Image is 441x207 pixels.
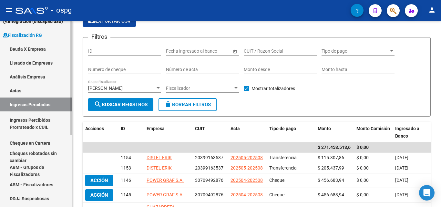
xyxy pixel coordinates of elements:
[356,192,369,197] span: $ 0,00
[164,100,172,108] mat-icon: delete
[5,6,13,14] mat-icon: menu
[356,165,369,171] span: $ 0,00
[147,126,165,131] span: Empresa
[195,165,223,171] span: 20399163537
[144,122,192,143] datatable-header-cell: Empresa
[121,126,125,131] span: ID
[228,122,267,143] datatable-header-cell: Acta
[395,178,408,183] span: [DATE]
[269,192,284,197] span: Cheque
[195,48,227,54] input: Fecha fin
[269,178,284,183] span: Cheque
[3,32,42,39] span: Fiscalización RG
[88,86,123,91] span: [PERSON_NAME]
[195,178,223,183] span: 30709492876
[85,126,104,131] span: Acciones
[88,18,131,24] span: Exportar CSV
[231,48,238,55] button: Open calendar
[231,177,263,184] div: 202504-202508
[88,17,96,25] mat-icon: cloud_download
[318,178,344,183] span: $ 456.683,94
[164,102,211,108] span: Borrar Filtros
[231,164,263,172] div: 202505-202508
[166,48,190,54] input: Fecha inicio
[231,191,263,199] div: 202504-202508
[419,185,435,201] div: Open Intercom Messenger
[147,178,184,183] span: POWER GRAF S.A.
[231,154,263,161] div: 202505-202508
[356,145,369,150] span: $ 0,00
[395,155,408,160] span: [DATE]
[3,18,63,25] span: Integración (discapacidad)
[251,85,295,92] span: Mostrar totalizadores
[356,155,369,160] span: $ 0,00
[166,86,233,91] span: Fiscalizador
[315,122,354,143] datatable-header-cell: Monto
[83,15,136,27] button: Exportar CSV
[121,192,131,197] span: 1145
[393,122,431,143] datatable-header-cell: Ingresado a Banco
[395,165,408,171] span: [DATE]
[318,126,331,131] span: Monto
[269,155,297,160] span: Transferencia
[147,155,172,160] span: DISTEL ERIK
[121,178,131,183] span: 1146
[85,175,113,186] button: Acción
[318,165,344,171] span: $ 205.437,99
[147,192,184,197] span: POWER GRAF S.A.
[269,165,297,171] span: Transferencia
[195,155,223,160] span: 20399163537
[88,98,153,111] button: Buscar Registros
[322,48,389,54] span: Tipo de pago
[94,102,148,108] span: Buscar Registros
[94,100,102,108] mat-icon: search
[195,192,223,197] span: 30709492876
[83,122,118,143] datatable-header-cell: Acciones
[356,126,390,131] span: Monto Comisión
[121,155,131,160] span: 1154
[192,122,228,143] datatable-header-cell: CUIT
[428,6,436,14] mat-icon: person
[121,165,131,171] span: 1153
[354,122,393,143] datatable-header-cell: Monto Comisión
[159,98,217,111] button: Borrar Filtros
[90,192,108,198] span: Acción
[118,122,144,143] datatable-header-cell: ID
[88,32,110,41] h3: Filtros
[90,178,108,183] span: Acción
[395,192,408,197] span: [DATE]
[318,155,344,160] span: $ 115.307,86
[147,165,172,171] span: DISTEL ERIK
[85,189,113,201] button: Acción
[269,126,296,131] span: Tipo de pago
[195,126,205,131] span: CUIT
[318,145,353,150] span: $ 271.453.513,67
[231,126,240,131] span: Acta
[267,122,315,143] datatable-header-cell: Tipo de pago
[318,192,344,197] span: $ 456.683,94
[395,126,419,139] span: Ingresado a Banco
[356,178,369,183] span: $ 0,00
[51,3,72,17] span: - ospg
